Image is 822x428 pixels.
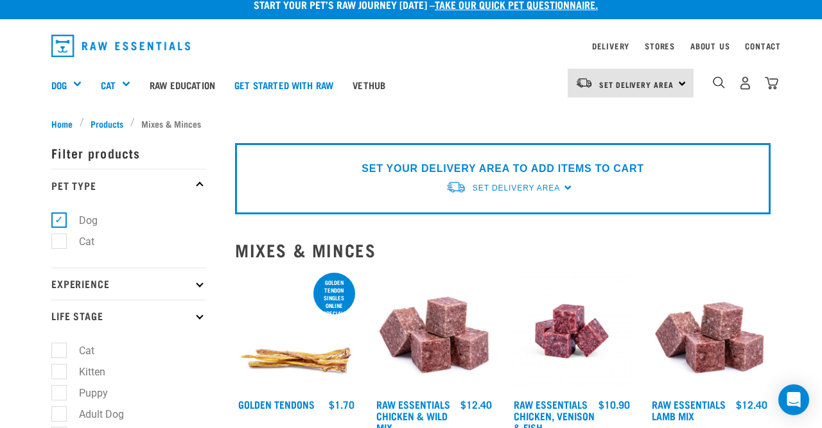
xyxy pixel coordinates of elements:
[778,384,809,415] div: Open Intercom Messenger
[460,398,492,410] div: $12.40
[51,117,80,130] a: Home
[51,117,771,130] nav: breadcrumbs
[225,59,343,110] a: Get started with Raw
[739,76,752,90] img: user.png
[84,117,130,130] a: Products
[58,385,113,401] label: Puppy
[511,270,633,393] img: Chicken Venison mix 1655
[101,78,116,92] a: Cat
[140,59,225,110] a: Raw Education
[235,270,358,393] img: 1293 Golden Tendons 01
[329,398,354,410] div: $1.70
[91,117,123,130] span: Products
[649,270,771,393] img: ?1041 RE Lamb Mix 01
[51,169,205,201] p: Pet Type
[51,268,205,300] p: Experience
[435,1,598,7] a: take our quick pet questionnaire.
[599,82,674,87] span: Set Delivery Area
[592,44,629,48] a: Delivery
[58,406,129,422] label: Adult Dog
[362,161,643,176] p: SET YOUR DELIVERY AREA TO ADD ITEMS TO CART
[51,35,190,57] img: Raw Essentials Logo
[446,180,466,194] img: van-moving.png
[58,212,103,228] label: Dog
[736,398,767,410] div: $12.40
[51,117,73,130] span: Home
[575,77,593,89] img: van-moving.png
[343,59,395,110] a: Vethub
[373,270,496,393] img: Pile Of Cubed Chicken Wild Meat Mix
[235,240,771,260] h2: Mixes & Minces
[238,401,315,407] a: Golden Tendons
[51,78,67,92] a: Dog
[599,398,630,410] div: $10.90
[41,30,781,62] nav: dropdown navigation
[51,137,205,169] p: Filter products
[645,44,675,48] a: Stores
[58,234,100,250] label: Cat
[765,76,778,90] img: home-icon@2x.png
[745,44,781,48] a: Contact
[713,76,725,89] img: home-icon-1@2x.png
[51,300,205,332] p: Life Stage
[690,44,730,48] a: About Us
[58,364,110,380] label: Kitten
[652,401,726,418] a: Raw Essentials Lamb Mix
[473,184,560,193] span: Set Delivery Area
[313,273,355,323] div: Golden Tendon singles online special!
[58,343,100,359] label: Cat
